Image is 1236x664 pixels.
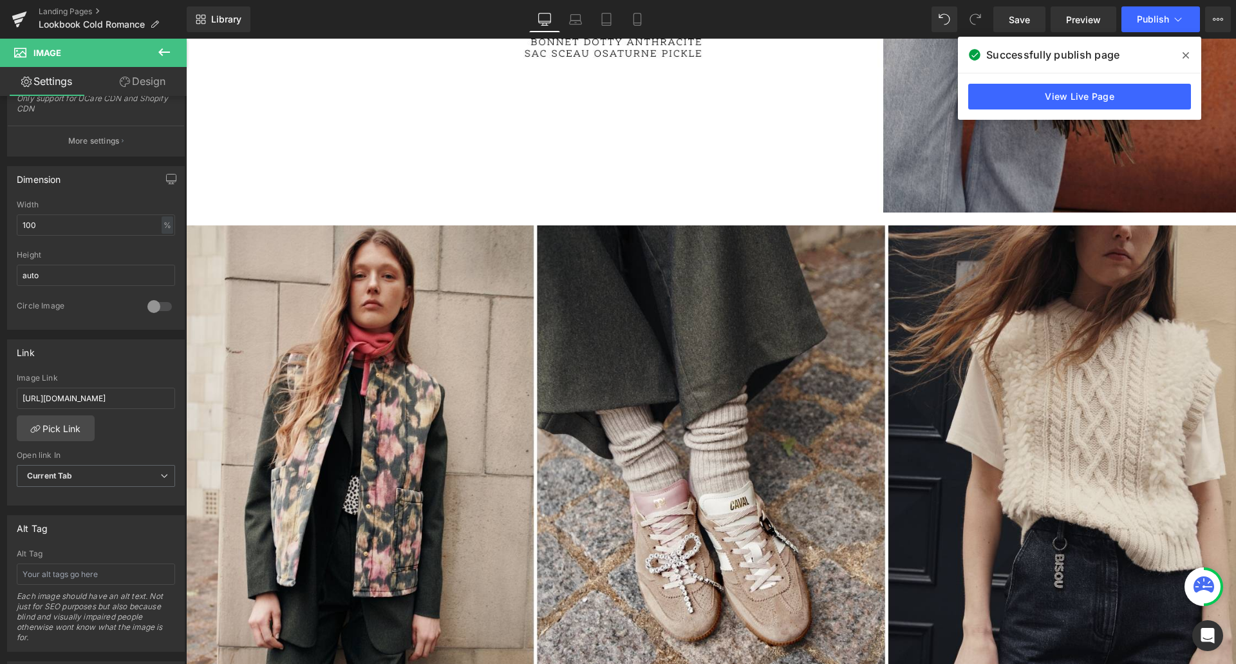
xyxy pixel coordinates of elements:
button: Redo [962,6,988,32]
span: Save [1009,13,1030,26]
span: Successfully publish page [986,47,1119,62]
span: Preview [1066,13,1101,26]
div: Circle Image [17,301,135,314]
span: Library [211,14,241,25]
a: Desktop [529,6,560,32]
a: Preview [1051,6,1116,32]
div: Alt Tag [17,516,48,534]
div: Image Link [17,374,175,383]
div: Open Intercom Messenger [1192,620,1223,651]
div: % [162,216,173,234]
p: More settings [68,135,120,147]
a: Design [96,67,189,96]
button: Publish [1121,6,1200,32]
input: https://your-shop.myshopify.com [17,388,175,409]
div: Each image should have an alt text. Not just for SEO purposes but also because blind and visually... [17,591,175,651]
a: Laptop [560,6,591,32]
button: Undo [932,6,957,32]
a: Pick Link [17,415,95,441]
button: More [1205,6,1231,32]
div: Alt Tag [17,549,175,558]
input: auto [17,214,175,236]
a: Landing Pages [39,6,187,17]
span: Lookbook Cold Romance [39,19,145,30]
input: auto [17,265,175,286]
div: Open link In [17,451,175,460]
input: Your alt tags go here [17,564,175,585]
b: Current Tab [27,471,73,480]
a: View Live Page [968,84,1191,109]
div: Link [17,340,35,358]
span: Publish [1137,14,1169,24]
a: Tablet [591,6,622,32]
button: More settings [8,126,184,156]
div: Only support for UCare CDN and Shopify CDN [17,93,175,122]
span: Image [33,48,61,58]
a: Mobile [622,6,653,32]
div: Dimension [17,167,61,185]
div: Width [17,200,175,209]
a: New Library [187,6,250,32]
div: Height [17,251,175,260]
